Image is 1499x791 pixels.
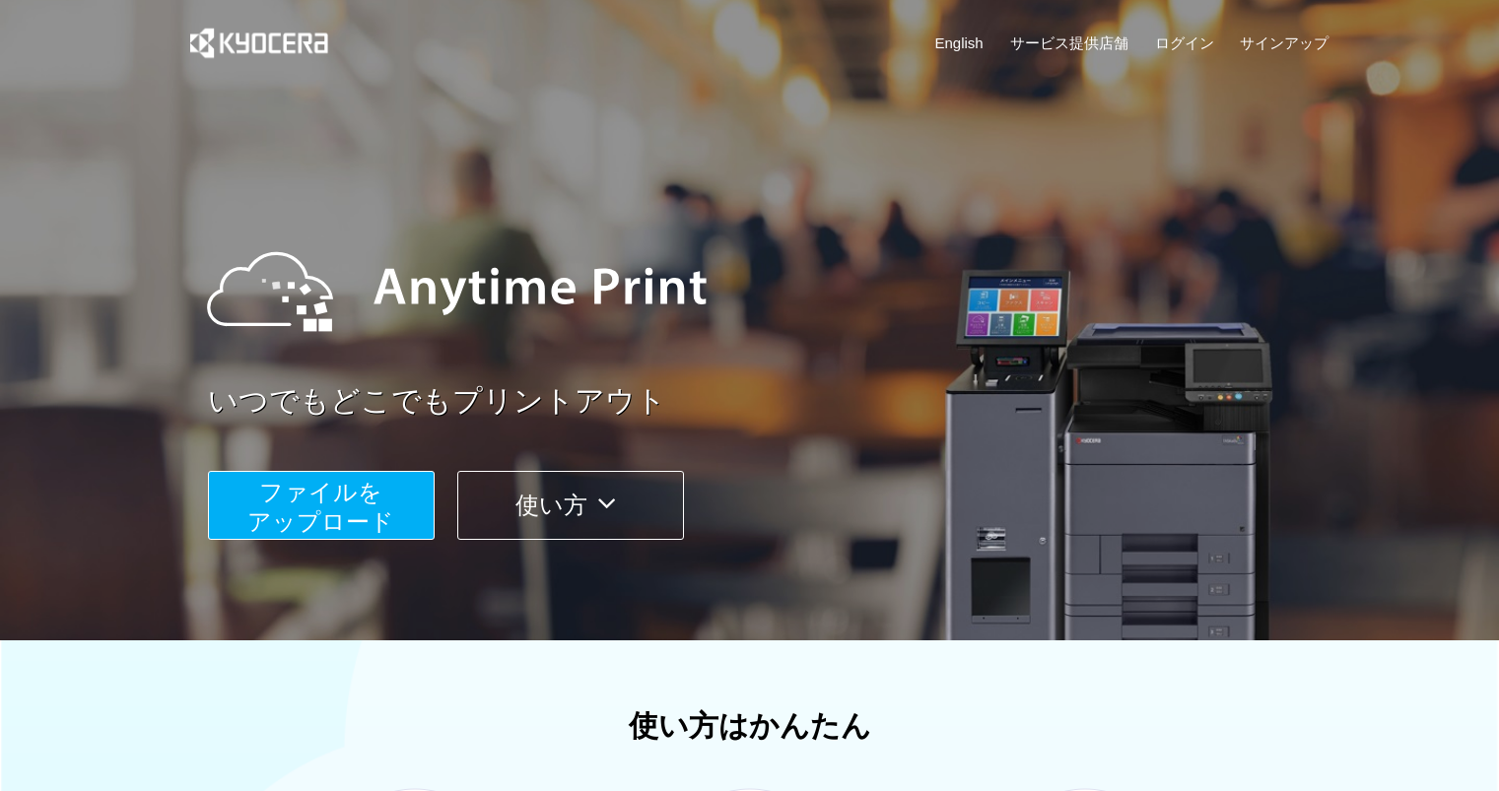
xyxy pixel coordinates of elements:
span: ファイルを ​​アップロード [247,479,394,535]
button: ファイルを​​アップロード [208,471,435,540]
a: English [935,33,984,53]
button: 使い方 [457,471,684,540]
a: サインアップ [1240,33,1329,53]
a: サービス提供店舗 [1010,33,1128,53]
a: いつでもどこでもプリントアウト [208,380,1341,423]
a: ログイン [1155,33,1214,53]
